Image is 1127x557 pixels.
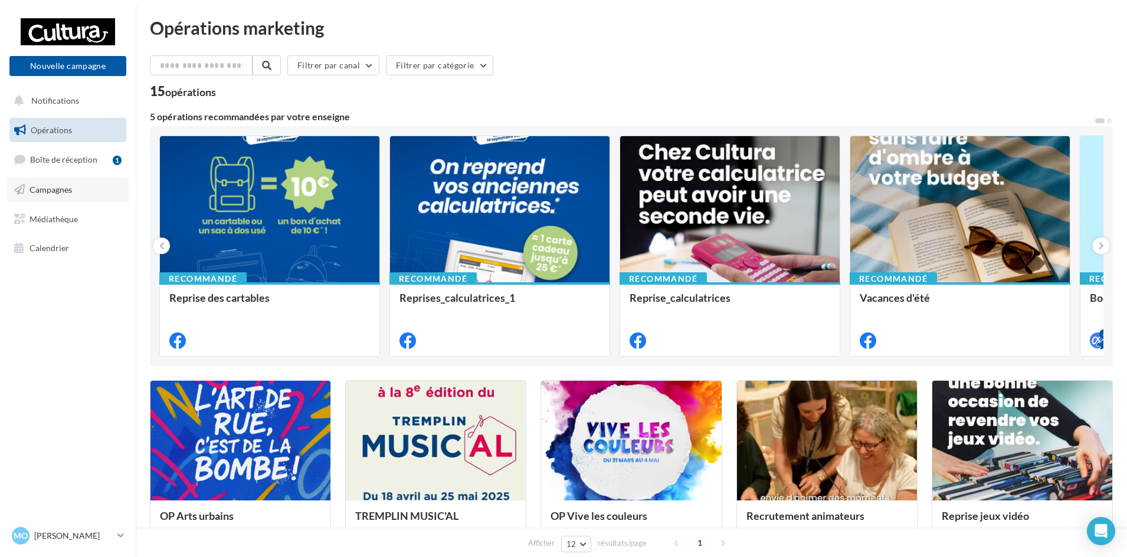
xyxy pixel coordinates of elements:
div: 1 [113,156,122,165]
button: Nouvelle campagne [9,56,126,76]
span: Médiathèque [30,213,78,223]
p: [PERSON_NAME] [34,530,113,542]
div: 15 [150,85,216,98]
div: Recrutement animateurs [746,510,908,533]
a: Boîte de réception1 [7,147,129,172]
div: TREMPLIN MUSIC'AL [355,510,516,533]
a: Opérations [7,118,129,143]
a: Calendrier [7,236,129,261]
span: Campagnes [30,184,72,195]
button: Notifications [7,88,124,113]
button: Filtrer par canal [287,55,379,75]
div: Reprise des cartables [169,292,370,315]
div: Open Intercom Messenger [1087,517,1115,545]
a: Campagnes [7,177,129,202]
span: 12 [566,539,576,549]
div: Vacances d'été [860,292,1060,315]
div: Recommandé [159,272,247,285]
span: 1 [690,533,709,552]
span: Afficher [528,538,555,549]
div: Recommandé [620,272,707,285]
div: OP Arts urbains [160,510,321,533]
div: Reprise jeux vidéo [942,510,1103,533]
div: Recommandé [389,272,477,285]
div: 5 opérations recommandées par votre enseigne [150,112,1094,121]
span: Notifications [31,95,79,106]
a: Médiathèque [7,207,129,232]
a: Mo [PERSON_NAME] [9,525,126,547]
div: Recommandé [850,272,937,285]
div: Reprise_calculatrices [630,292,830,315]
div: 4 [1099,329,1110,340]
span: Calendrier [30,243,69,253]
div: Opérations marketing [150,19,1113,37]
span: Mo [14,530,28,542]
span: Opérations [31,125,72,135]
span: Boîte de réception [30,154,97,164]
div: opérations [165,87,216,97]
span: résultats/page [598,538,647,549]
button: 12 [561,536,591,552]
button: Filtrer par catégorie [386,55,493,75]
div: Reprises_calculatrices_1 [399,292,600,315]
div: OP Vive les couleurs [551,510,712,533]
